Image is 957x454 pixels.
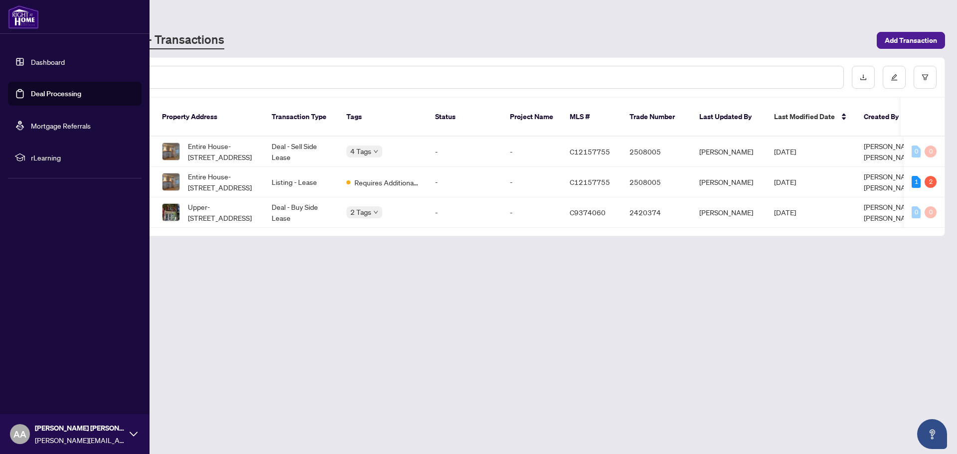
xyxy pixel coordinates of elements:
td: - [427,197,502,228]
th: Last Modified Date [766,98,856,137]
th: MLS # [562,98,622,137]
td: - [427,137,502,167]
a: Mortgage Referrals [31,121,91,130]
span: AA [13,427,26,441]
span: [PERSON_NAME] [PERSON_NAME] [864,172,918,192]
td: Deal - Sell Side Lease [264,137,338,167]
span: Entire House-[STREET_ADDRESS] [188,141,256,162]
div: 2 [925,176,937,188]
th: Trade Number [622,98,691,137]
th: Tags [338,98,427,137]
td: - [502,167,562,197]
th: Project Name [502,98,562,137]
th: Last Updated By [691,98,766,137]
div: 0 [925,206,937,218]
td: - [502,197,562,228]
td: 2420374 [622,197,691,228]
span: filter [922,74,929,81]
span: Add Transaction [885,32,937,48]
span: 4 Tags [350,146,371,157]
span: [PERSON_NAME][EMAIL_ADDRESS][PERSON_NAME][DOMAIN_NAME] [35,435,125,446]
div: 0 [925,146,937,157]
th: Status [427,98,502,137]
span: Requires Additional Docs [354,177,419,188]
span: rLearning [31,152,135,163]
span: C9374060 [570,208,606,217]
span: C12157755 [570,177,610,186]
td: [PERSON_NAME] [691,167,766,197]
span: 2 Tags [350,206,371,218]
button: Open asap [917,419,947,449]
span: Upper-[STREET_ADDRESS] [188,201,256,223]
td: - [502,137,562,167]
span: [PERSON_NAME] [PERSON_NAME] [864,142,918,161]
span: Last Modified Date [774,111,835,122]
img: thumbnail-img [162,173,179,190]
td: [PERSON_NAME] [691,137,766,167]
button: edit [883,66,906,89]
span: [PERSON_NAME] [PERSON_NAME] [864,202,918,222]
a: Dashboard [31,57,65,66]
td: 2508005 [622,137,691,167]
img: thumbnail-img [162,204,179,221]
span: down [373,210,378,215]
span: [DATE] [774,177,796,186]
span: C12157755 [570,147,610,156]
td: Listing - Lease [264,167,338,197]
div: 0 [912,206,921,218]
span: [DATE] [774,147,796,156]
span: edit [891,74,898,81]
button: download [852,66,875,89]
th: Property Address [154,98,264,137]
img: thumbnail-img [162,143,179,160]
span: download [860,74,867,81]
th: Created By [856,98,916,137]
img: logo [8,5,39,29]
span: [PERSON_NAME] [PERSON_NAME] [35,423,125,434]
span: Entire House-[STREET_ADDRESS] [188,171,256,193]
div: 1 [912,176,921,188]
td: Deal - Buy Side Lease [264,197,338,228]
a: Deal Processing [31,89,81,98]
span: [DATE] [774,208,796,217]
button: Add Transaction [877,32,945,49]
td: - [427,167,502,197]
th: Transaction Type [264,98,338,137]
td: 2508005 [622,167,691,197]
div: 0 [912,146,921,157]
td: [PERSON_NAME] [691,197,766,228]
button: filter [914,66,937,89]
span: down [373,149,378,154]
